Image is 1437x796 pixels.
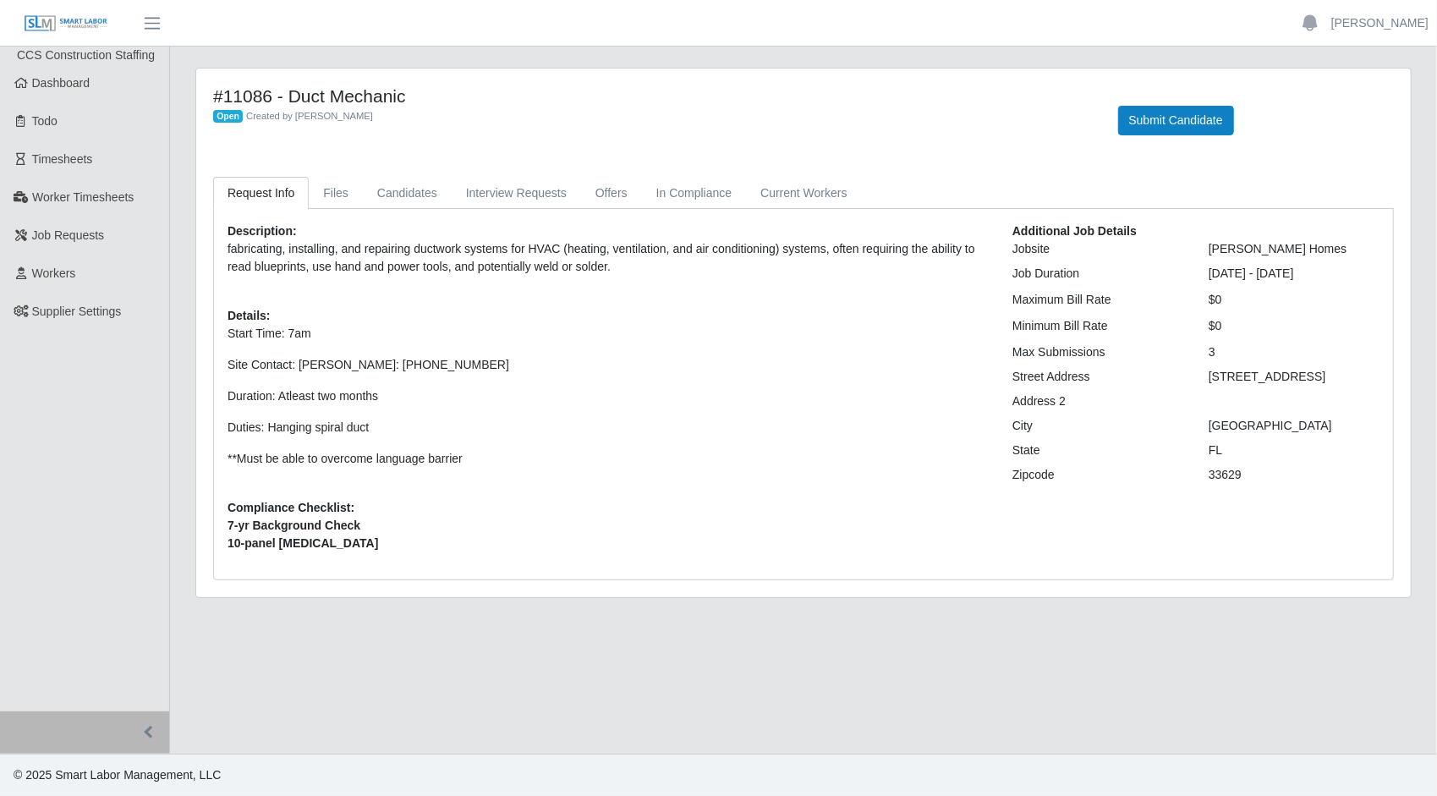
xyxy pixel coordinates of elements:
b: Additional Job Details [1012,224,1137,238]
p: Site Contact: [PERSON_NAME]: [PHONE_NUMBER] [228,356,987,374]
div: City [1000,417,1196,435]
b: Compliance Checklist: [228,501,354,514]
a: Request Info [213,177,309,210]
a: In Compliance [642,177,747,210]
img: SLM Logo [24,14,108,33]
p: Start Time: 7am [228,325,987,343]
div: Maximum Bill Rate [1000,291,1196,309]
span: Workers [32,266,76,280]
span: Dashboard [32,76,90,90]
div: Job Duration [1000,265,1196,283]
span: Created by [PERSON_NAME] [246,111,373,121]
a: Current Workers [746,177,861,210]
button: Submit Candidate [1118,106,1234,135]
div: [STREET_ADDRESS] [1196,368,1392,386]
span: Timesheets [32,152,93,166]
p: Duties: Hanging spiral duct [228,419,987,436]
b: Description: [228,224,297,238]
p: **Must be able to overcome language barrier [228,450,987,468]
a: Offers [581,177,642,210]
b: Details: [228,309,271,322]
a: [PERSON_NAME] [1331,14,1429,32]
span: Worker Timesheets [32,190,134,204]
span: CCS Construction Staffing [17,48,155,62]
div: [DATE] - [DATE] [1196,265,1392,283]
p: Duration: Atleast two months [228,387,987,405]
div: [PERSON_NAME] Homes [1196,240,1392,258]
div: Zipcode [1000,466,1196,484]
span: Supplier Settings [32,305,122,318]
div: $0 [1196,317,1392,335]
a: Interview Requests [452,177,581,210]
span: © 2025 Smart Labor Management, LLC [14,768,221,782]
div: Street Address [1000,368,1196,386]
div: State [1000,442,1196,459]
span: 7-yr Background Check [228,517,987,535]
div: Jobsite [1000,240,1196,258]
a: Files [309,177,363,210]
div: [GEOGRAPHIC_DATA] [1196,417,1392,435]
h4: #11086 - Duct Mechanic [213,85,1093,107]
span: Todo [32,114,58,128]
div: Address 2 [1000,393,1196,410]
span: Job Requests [32,228,105,242]
div: $0 [1196,291,1392,309]
div: Max Submissions [1000,343,1196,361]
div: 3 [1196,343,1392,361]
div: Minimum Bill Rate [1000,317,1196,335]
a: Candidates [363,177,452,210]
div: 33629 [1196,466,1392,484]
span: Open [213,110,243,124]
p: fabricating, installing, and repairing ductwork systems for HVAC (heating, ventilation, and air c... [228,240,987,276]
div: FL [1196,442,1392,459]
span: 10-panel [MEDICAL_DATA] [228,535,987,552]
